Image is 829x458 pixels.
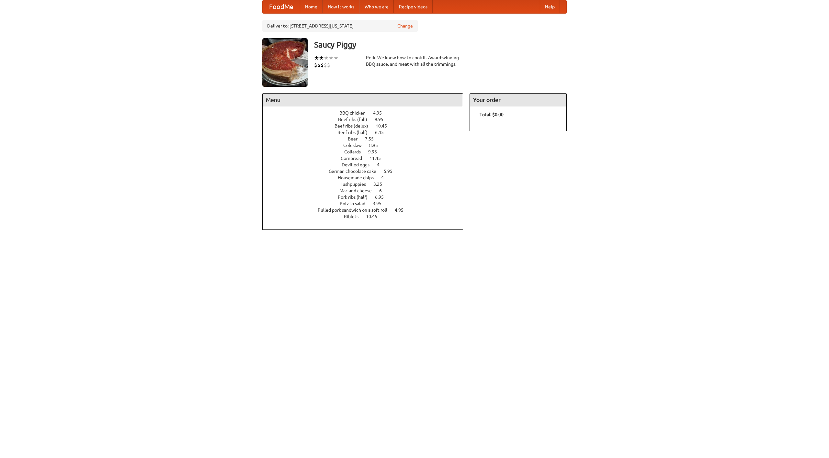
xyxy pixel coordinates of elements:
span: 9.95 [375,117,390,122]
a: Hushpuppies 3.25 [339,182,394,187]
span: Riblets [344,214,365,219]
span: Cornbread [341,156,369,161]
li: ★ [334,54,338,61]
a: Housemade chips 4 [338,175,396,180]
span: 10.45 [366,214,384,219]
span: 4.95 [373,110,388,116]
a: Coleslaw 8.95 [343,143,390,148]
span: Beer [348,136,364,141]
span: 6 [379,188,388,193]
a: Beef ribs (delux) 10.45 [335,123,399,128]
span: Beef ribs (full) [338,117,374,122]
span: Devilled eggs [342,162,376,167]
span: 6.45 [375,130,390,135]
span: 5.95 [384,169,399,174]
span: Coleslaw [343,143,368,148]
span: 6.95 [375,195,390,200]
span: BBQ chicken [339,110,372,116]
h3: Saucy Piggy [314,38,567,51]
a: Mac and cheese 6 [339,188,394,193]
li: $ [324,61,327,69]
a: Pork ribs (half) 6.95 [338,195,396,200]
span: Pulled pork sandwich on a soft roll [318,207,394,213]
a: Beef ribs (half) 6.45 [337,130,396,135]
a: Help [540,0,560,13]
a: German chocolate cake 5.95 [329,169,404,174]
li: $ [317,61,321,69]
span: Pork ribs (half) [338,195,374,200]
span: Beef ribs (delux) [335,123,375,128]
li: ★ [319,54,324,61]
li: $ [321,61,324,69]
li: $ [327,61,330,69]
li: $ [314,61,317,69]
a: Home [300,0,323,13]
a: Collards 9.95 [344,149,389,154]
span: 8.95 [369,143,384,148]
span: 4 [381,175,390,180]
h4: Menu [263,94,463,106]
a: FoodMe [263,0,300,13]
img: angular.jpg [262,38,308,87]
a: BBQ chicken 4.95 [339,110,394,116]
h4: Your order [470,94,566,106]
span: Collards [344,149,367,154]
li: ★ [329,54,334,61]
span: Hushpuppies [339,182,372,187]
span: Potato salad [340,201,372,206]
b: Total: $0.00 [480,112,504,117]
a: Potato salad 3.95 [340,201,393,206]
span: 9.95 [368,149,383,154]
a: Devilled eggs 4 [342,162,392,167]
span: Beef ribs (half) [337,130,374,135]
li: ★ [314,54,319,61]
a: Pulled pork sandwich on a soft roll 4.95 [318,207,415,213]
span: 10.45 [376,123,393,128]
span: 4 [377,162,386,167]
span: 7.55 [365,136,380,141]
span: 11.45 [369,156,387,161]
a: How it works [323,0,359,13]
a: Recipe videos [394,0,433,13]
a: Cornbread 11.45 [341,156,393,161]
div: Pork. We know how to cook it. Award-winning BBQ sauce, and meat with all the trimmings. [366,54,463,67]
a: Beer 7.55 [348,136,386,141]
span: Mac and cheese [339,188,378,193]
a: Beef ribs (full) 9.95 [338,117,395,122]
span: 3.95 [373,201,388,206]
span: German chocolate cake [329,169,383,174]
a: Riblets 10.45 [344,214,389,219]
div: Deliver to: [STREET_ADDRESS][US_STATE] [262,20,418,32]
a: Change [397,23,413,29]
span: Housemade chips [338,175,380,180]
span: 4.95 [395,207,410,213]
span: 3.25 [373,182,389,187]
a: Who we are [359,0,394,13]
li: ★ [324,54,329,61]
